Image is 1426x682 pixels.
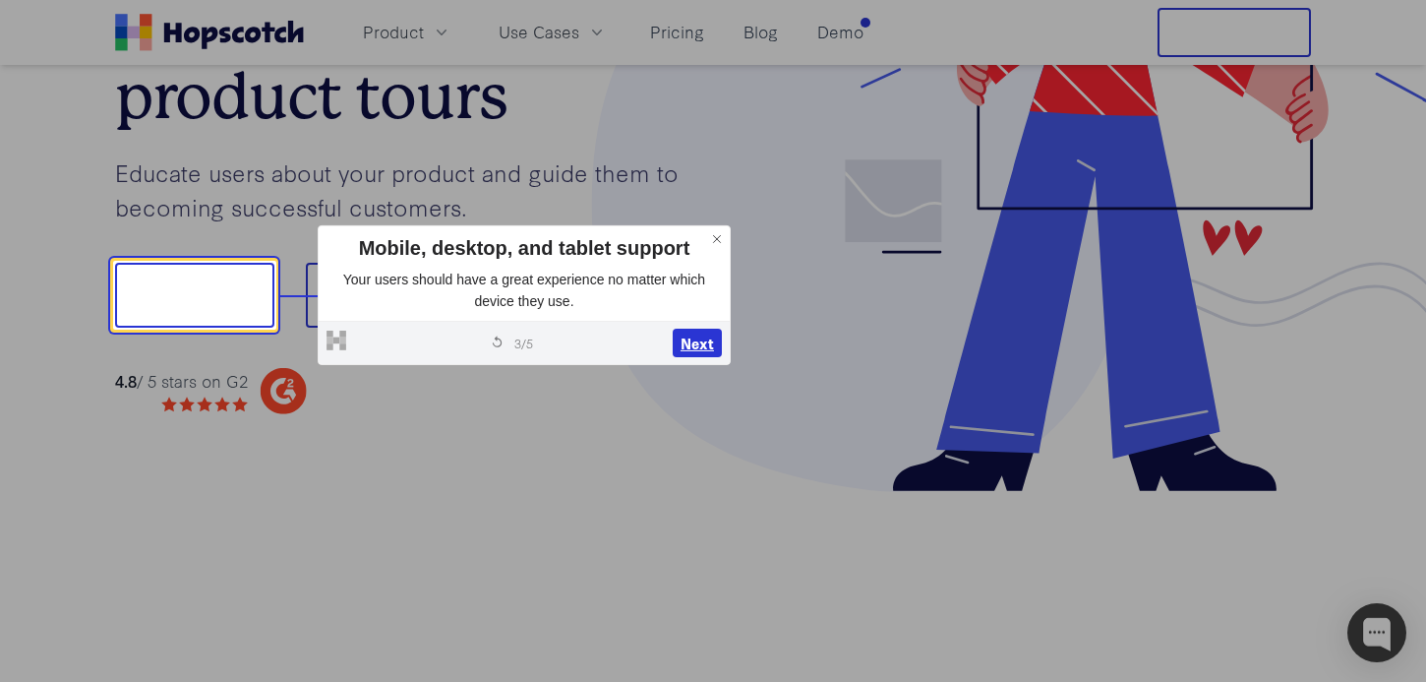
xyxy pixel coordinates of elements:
span: Use Cases [499,20,579,44]
button: Book a demo [306,263,497,328]
a: Blog [736,16,786,48]
button: Show me! [115,263,274,328]
button: Use Cases [487,16,619,48]
button: Free Trial [1158,8,1311,57]
p: Your users should have a great experience no matter which device they use. [327,270,722,312]
button: Next [673,329,722,358]
div: Mobile, desktop, and tablet support [327,234,722,262]
button: Product [351,16,463,48]
span: Product [363,20,424,44]
strong: 4.8 [115,369,137,392]
a: Demo [809,16,871,48]
a: Home [115,14,304,51]
div: / 5 stars on G2 [115,369,248,394]
a: Pricing [642,16,712,48]
span: 3 / 5 [514,334,533,351]
p: Educate users about your product and guide them to becoming successful customers. [115,155,713,223]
